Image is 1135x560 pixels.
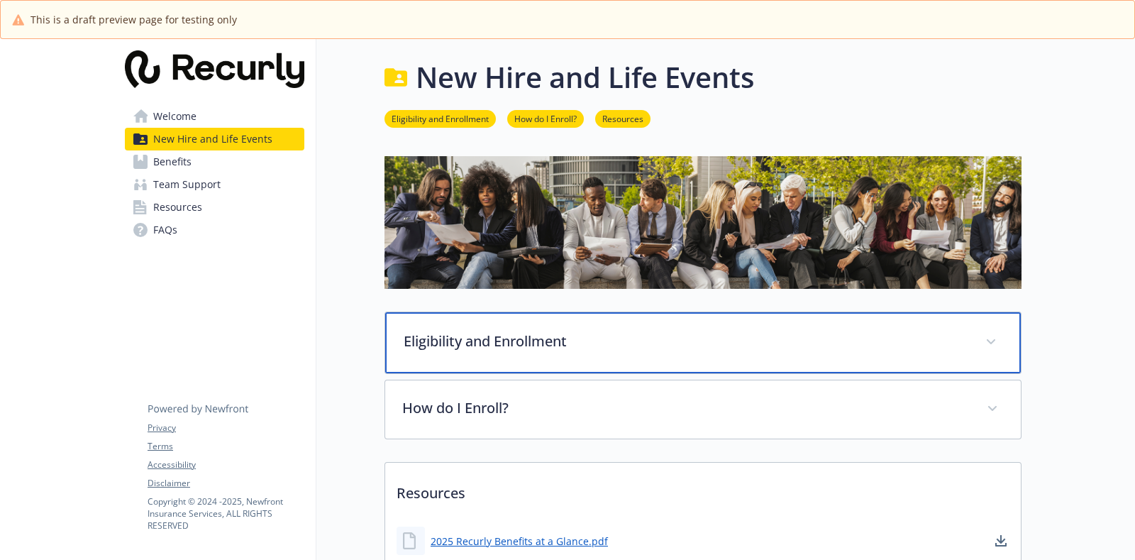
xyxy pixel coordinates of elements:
span: FAQs [153,219,177,241]
a: FAQs [125,219,304,241]
span: This is a draft preview page for testing only [31,12,237,27]
h1: New Hire and Life Events [416,56,754,99]
a: Team Support [125,173,304,196]
p: Resources [385,463,1021,515]
span: Resources [153,196,202,219]
p: Eligibility and Enrollment [404,331,968,352]
a: Disclaimer [148,477,304,490]
a: Privacy [148,422,304,434]
a: Benefits [125,150,304,173]
a: Eligibility and Enrollment [384,111,496,125]
p: Copyright © 2024 - 2025 , Newfront Insurance Services, ALL RIGHTS RESERVED [148,495,304,532]
span: Welcome [153,105,196,128]
a: Welcome [125,105,304,128]
div: Eligibility and Enrollment [385,312,1021,373]
img: new hire page banner [384,156,1021,289]
a: download document [992,532,1009,549]
p: How do I Enroll? [402,397,970,419]
a: 2025 Recurly Benefits at a Glance.pdf [431,534,608,549]
a: Resources [595,111,650,125]
a: How do I Enroll? [507,111,584,125]
span: Benefits [153,150,192,173]
span: Team Support [153,173,221,196]
span: New Hire and Life Events [153,128,272,150]
a: New Hire and Life Events [125,128,304,150]
a: Accessibility [148,459,304,471]
div: How do I Enroll? [385,380,1021,439]
a: Resources [125,196,304,219]
a: Terms [148,440,304,453]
